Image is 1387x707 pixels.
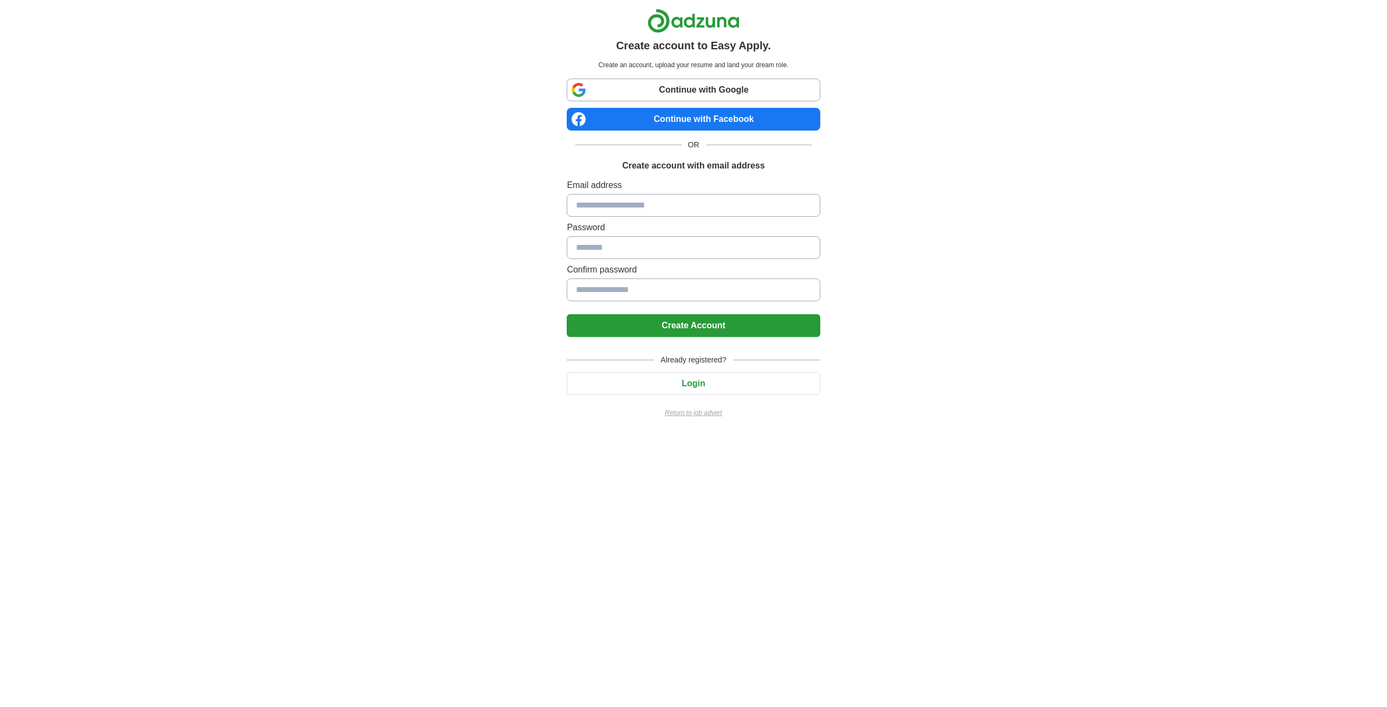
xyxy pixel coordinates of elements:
button: Create Account [567,314,820,337]
h1: Create account to Easy Apply. [616,37,771,54]
a: Continue with Facebook [567,108,820,131]
a: Login [567,379,820,388]
img: Adzuna logo [647,9,740,33]
span: Already registered? [654,354,733,366]
label: Password [567,221,820,234]
span: OR [682,139,706,151]
label: Confirm password [567,263,820,276]
p: Create an account, upload your resume and land your dream role. [569,60,818,70]
h1: Create account with email address [622,159,764,172]
button: Login [567,372,820,395]
a: Return to job advert [567,408,820,418]
label: Email address [567,179,820,192]
a: Continue with Google [567,79,820,101]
